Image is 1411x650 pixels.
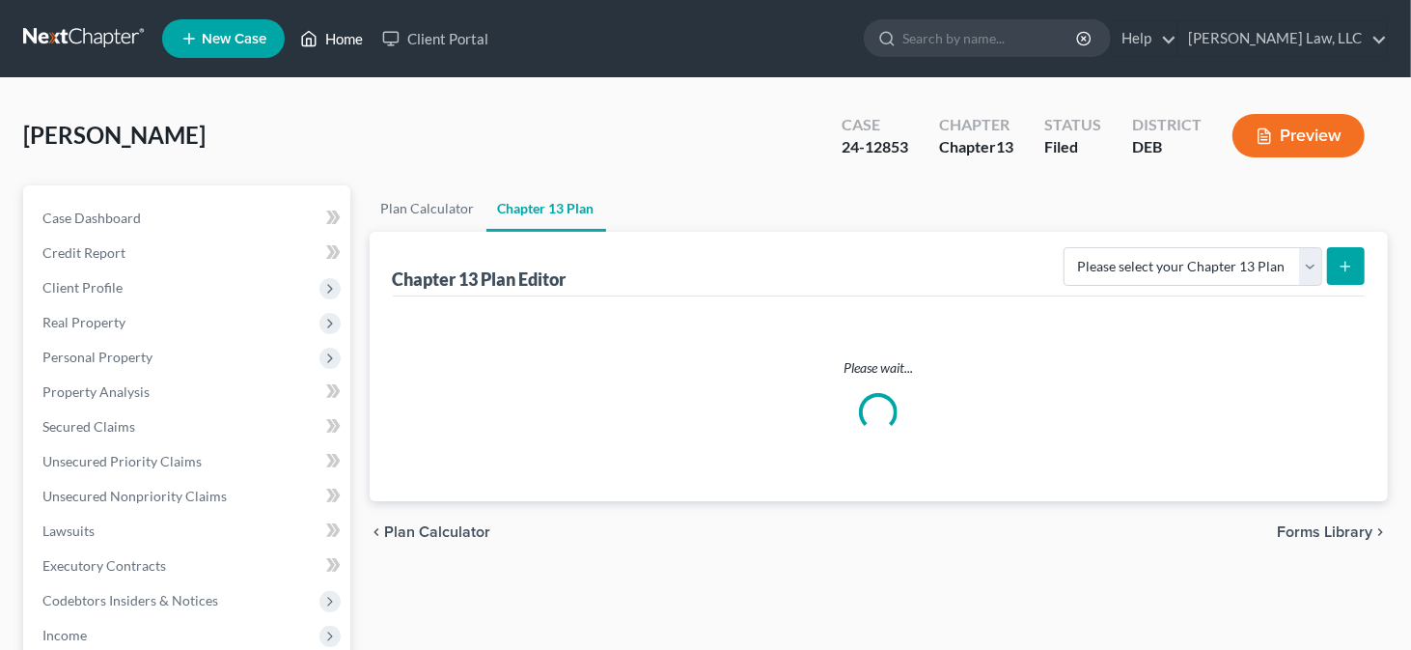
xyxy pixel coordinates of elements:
a: Unsecured Nonpriority Claims [27,479,350,514]
a: Credit Report [27,236,350,270]
input: Search by name... [902,20,1079,56]
span: Credit Report [42,244,125,261]
div: Status [1044,114,1101,136]
a: Property Analysis [27,375,350,410]
a: Plan Calculator [370,185,486,232]
div: DEB [1132,136,1202,158]
span: Personal Property [42,349,152,365]
div: Chapter [939,114,1013,136]
span: Executory Contracts [42,557,166,574]
span: Lawsuits [42,523,95,539]
a: Home [290,21,373,56]
span: Property Analysis [42,383,150,400]
a: Case Dashboard [27,201,350,236]
span: 13 [996,137,1013,155]
span: Client Profile [42,279,123,296]
a: Help [1112,21,1176,56]
span: Income [42,627,87,643]
span: New Case [202,32,266,46]
button: Preview [1232,114,1365,157]
div: Filed [1044,136,1101,158]
span: Unsecured Nonpriority Claims [42,488,227,504]
a: Unsecured Priority Claims [27,444,350,479]
span: Plan Calculator [385,524,491,540]
span: [PERSON_NAME] [23,121,206,149]
button: chevron_left Plan Calculator [370,524,491,540]
a: Chapter 13 Plan [486,185,606,232]
span: Unsecured Priority Claims [42,453,202,469]
span: Case Dashboard [42,210,141,226]
p: Please wait... [408,358,1350,378]
span: Codebtors Insiders & Notices [42,592,218,608]
a: Secured Claims [27,410,350,444]
div: District [1132,114,1202,136]
i: chevron_left [370,524,385,540]
i: chevron_right [1372,524,1388,540]
a: Executory Contracts [27,549,350,583]
a: Lawsuits [27,514,350,549]
span: Secured Claims [42,418,135,435]
div: Chapter [939,136,1013,158]
div: Chapter 13 Plan Editor [393,268,567,291]
button: Forms Library chevron_right [1277,524,1388,540]
div: 24-12853 [842,136,908,158]
span: Real Property [42,314,125,330]
div: Case [842,114,908,136]
a: Client Portal [373,21,498,56]
a: [PERSON_NAME] Law, LLC [1178,21,1387,56]
span: Forms Library [1277,524,1372,540]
